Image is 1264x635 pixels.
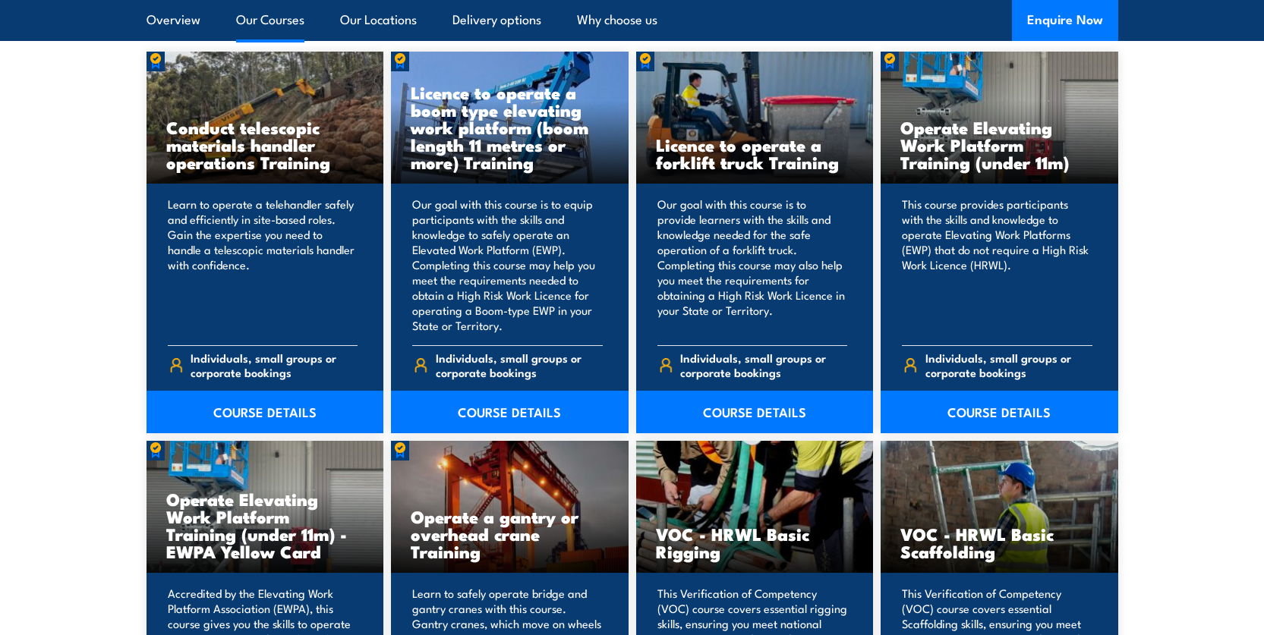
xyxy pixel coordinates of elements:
a: COURSE DETAILS [147,391,384,433]
h3: Licence to operate a boom type elevating work platform (boom length 11 metres or more) Training [411,83,609,171]
h3: Operate Elevating Work Platform Training (under 11m) - EWPA Yellow Card [166,490,364,560]
h3: VOC - HRWL Basic Rigging [656,525,854,560]
a: COURSE DETAILS [636,391,874,433]
span: Individuals, small groups or corporate bookings [680,351,847,379]
h3: VOC - HRWL Basic Scaffolding [900,525,1099,560]
p: Learn to operate a telehandler safely and efficiently in site-based roles. Gain the expertise you... [168,196,358,333]
a: COURSE DETAILS [881,391,1118,433]
span: Individuals, small groups or corporate bookings [925,351,1092,379]
h3: Operate a gantry or overhead crane Training [411,508,609,560]
h3: Conduct telescopic materials handler operations Training [166,118,364,171]
span: Individuals, small groups or corporate bookings [191,351,358,379]
span: Individuals, small groups or corporate bookings [436,351,603,379]
p: Our goal with this course is to equip participants with the skills and knowledge to safely operat... [412,196,603,333]
a: COURSE DETAILS [391,391,629,433]
p: Our goal with this course is to provide learners with the skills and knowledge needed for the saf... [657,196,848,333]
h3: Operate Elevating Work Platform Training (under 11m) [900,118,1099,171]
h3: Licence to operate a forklift truck Training [656,136,854,171]
p: This course provides participants with the skills and knowledge to operate Elevating Work Platfor... [902,196,1092,333]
